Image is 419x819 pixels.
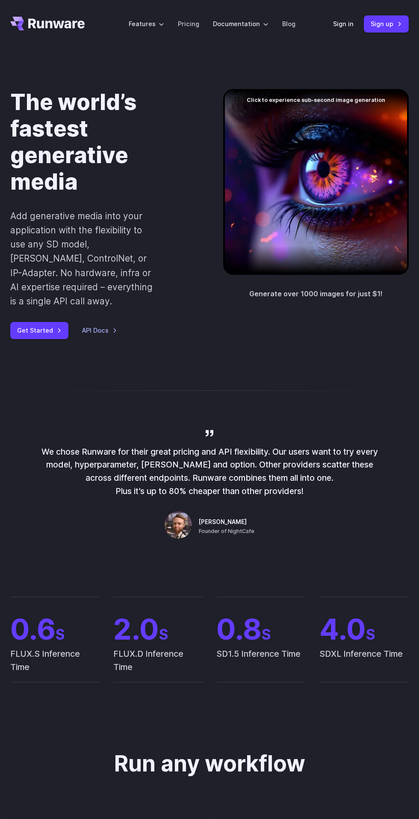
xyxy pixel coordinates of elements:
span: S [159,625,168,643]
a: Go to / [10,17,85,30]
a: Sign up [364,15,409,32]
span: Founder of NightCafe [199,527,254,536]
span: FLUX.D Inference Time [113,647,203,682]
h1: The world’s fastest generative media [10,89,196,195]
span: FLUX.S Inference Time [10,647,100,682]
span: 0.8 [216,615,306,644]
span: SDXL Inference Time [319,647,409,682]
p: We chose Runware for their great pricing and API flexibility. Our users want to try every model, ... [38,445,381,498]
span: [PERSON_NAME] [199,518,247,527]
img: Person [165,511,192,539]
a: Blog [282,19,295,29]
p: Generate over 1000 images for just $1! [249,289,383,300]
span: SD1.5 Inference Time [216,647,306,682]
a: Pricing [178,19,199,29]
span: S [262,625,271,643]
a: API Docs [82,325,117,335]
h2: Run any workflow [114,751,305,776]
label: Features [129,19,164,29]
span: S [366,625,375,643]
a: Sign in [333,19,354,29]
span: 0.6 [10,615,100,644]
label: Documentation [213,19,269,29]
a: Get Started [10,322,68,339]
span: 2.0 [113,615,203,644]
span: S [56,625,65,643]
span: 4.0 [319,615,409,644]
p: Add generative media into your application with the flexibility to use any SD model, [PERSON_NAME... [10,209,159,309]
